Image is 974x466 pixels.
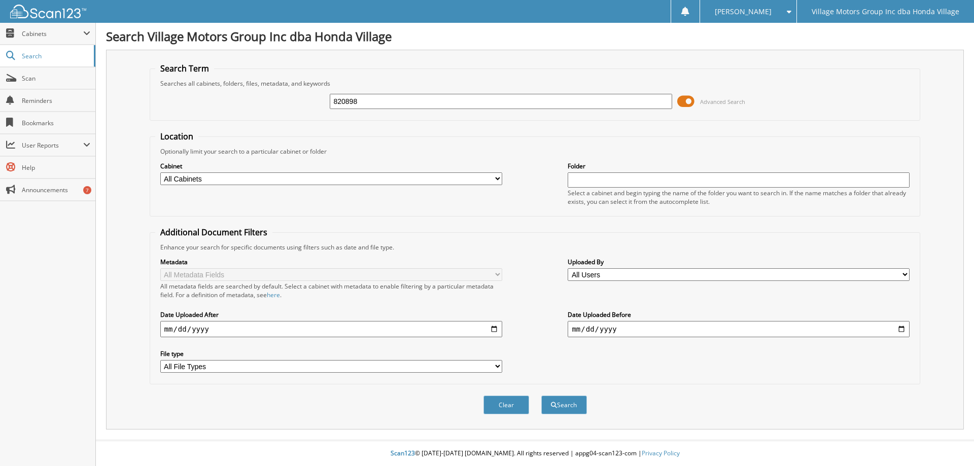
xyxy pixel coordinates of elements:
[160,282,502,299] div: All metadata fields are searched by default. Select a cabinet with metadata to enable filtering b...
[483,396,529,414] button: Clear
[155,227,272,238] legend: Additional Document Filters
[568,321,910,337] input: end
[541,396,587,414] button: Search
[22,74,90,83] span: Scan
[22,163,90,172] span: Help
[160,310,502,319] label: Date Uploaded After
[155,147,915,156] div: Optionally limit your search to a particular cabinet or folder
[10,5,86,18] img: scan123-logo-white.svg
[160,258,502,266] label: Metadata
[391,449,415,457] span: Scan123
[568,162,910,170] label: Folder
[155,79,915,88] div: Searches all cabinets, folders, files, metadata, and keywords
[96,441,974,466] div: © [DATE]-[DATE] [DOMAIN_NAME]. All rights reserved | appg04-scan123-com |
[160,162,502,170] label: Cabinet
[22,186,90,194] span: Announcements
[715,9,772,15] span: [PERSON_NAME]
[83,186,91,194] div: 7
[812,9,959,15] span: Village Motors Group Inc dba Honda Village
[22,96,90,105] span: Reminders
[106,28,964,45] h1: Search Village Motors Group Inc dba Honda Village
[568,258,910,266] label: Uploaded By
[22,119,90,127] span: Bookmarks
[923,417,974,466] iframe: Chat Widget
[700,98,745,105] span: Advanced Search
[160,321,502,337] input: start
[155,243,915,252] div: Enhance your search for specific documents using filters such as date and file type.
[22,52,89,60] span: Search
[568,310,910,319] label: Date Uploaded Before
[642,449,680,457] a: Privacy Policy
[155,63,214,74] legend: Search Term
[155,131,198,142] legend: Location
[22,141,83,150] span: User Reports
[568,189,910,206] div: Select a cabinet and begin typing the name of the folder you want to search in. If the name match...
[267,291,280,299] a: here
[160,349,502,358] label: File type
[22,29,83,38] span: Cabinets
